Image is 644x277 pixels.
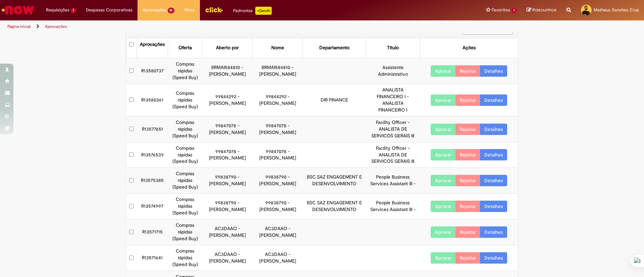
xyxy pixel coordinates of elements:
td: 99847078 - [PERSON_NAME] [202,116,253,142]
a: Detalhes [480,65,507,77]
td: Compras rápidas (Speed Buy) [168,245,202,271]
button: Aprovar [431,65,456,77]
a: Detalhes [480,175,507,186]
td: 99844292 - [PERSON_NAME] [202,84,253,116]
img: click_logo_yellow_360x200.png [205,5,223,15]
td: Compras rápidas (Speed Buy) [168,194,202,219]
td: R13575385 [137,168,168,194]
td: DIR FINANCE [303,84,366,116]
div: Padroniza [233,7,272,15]
ul: Trilhas de página [5,20,424,33]
button: Aprovar [431,201,456,212]
a: Aprovações [45,24,67,29]
button: Aprovar [431,94,456,106]
span: Rascunhos [532,7,556,13]
div: Nome [271,45,284,51]
button: Rejeitar [455,124,480,135]
td: Compras rápidas (Speed Buy) [168,116,202,142]
span: Aprovações [143,7,166,13]
td: BRMAI584810 - [PERSON_NAME] [253,58,303,84]
td: ANALISTA FINANCEIRO I - ANALISTA FINANCEIRO I [366,84,420,116]
a: Rascunhos [527,7,556,13]
div: Departamento [319,45,350,51]
td: 99844292 - [PERSON_NAME] [253,84,303,116]
td: R13580737 [137,58,168,84]
td: Assistente Administrativo [366,58,420,84]
td: Compras rápidas (Speed Buy) [168,58,202,84]
button: Rejeitar [455,201,480,212]
td: R13571715 [137,219,168,245]
div: Aprovações [140,41,165,48]
td: 99838790 - [PERSON_NAME] [202,194,253,219]
a: Detalhes [480,124,507,135]
td: Compras rápidas (Speed Buy) [168,84,202,116]
a: Página inicial [7,24,31,29]
div: Título [387,45,399,51]
button: Aprovar [431,149,456,160]
td: AC3DAAO - [PERSON_NAME] [202,219,253,245]
td: R13580361 [137,84,168,116]
td: People Business Services Assistant III - [366,168,420,194]
td: R13577651 [137,116,168,142]
a: Detalhes [480,149,507,160]
td: Compras rápidas (Speed Buy) [168,219,202,245]
button: Aprovar [431,124,456,135]
span: 1 [71,8,76,13]
div: Aberto por [216,45,239,51]
a: Detalhes [480,252,507,264]
td: 99838790 - [PERSON_NAME] [253,194,303,219]
td: R13571641 [137,245,168,271]
td: AC3DAAO - [PERSON_NAME] [253,219,303,245]
td: Facility Officer - ANALISTA DE SERVICOS GERAIS III [366,142,420,168]
button: Aprovar [431,226,456,238]
td: 99838790 - [PERSON_NAME] [202,168,253,194]
img: ServiceNow [1,3,35,17]
td: Facility Officer - ANALISTA DE SERVICOS GERAIS III [366,116,420,142]
div: Ações [463,45,476,51]
button: Rejeitar [455,252,480,264]
span: Matheus Sanches Cruz [594,7,639,13]
span: 1 [512,8,517,13]
a: Detalhes [480,94,507,106]
p: +GenAi [255,7,272,15]
a: Detalhes [480,226,507,238]
td: BRMAI584810 - [PERSON_NAME] [202,58,253,84]
th: Aprovações [137,38,168,58]
button: Aprovar [431,175,456,186]
td: 99847078 - [PERSON_NAME] [253,116,303,142]
button: Aprovar [431,252,456,264]
td: Compras rápidas (Speed Buy) [168,142,202,168]
button: Rejeitar [455,175,480,186]
button: Rejeitar [455,149,480,160]
td: 99847078 - [PERSON_NAME] [202,142,253,168]
td: R13574997 [137,194,168,219]
td: BSC SAZ ENGAGEMENT E DESENVOLVIMENTO [303,168,366,194]
td: 99838790 - [PERSON_NAME] [253,168,303,194]
button: Rejeitar [455,226,480,238]
a: Detalhes [480,201,507,212]
span: Favoritos [492,7,510,13]
td: AC3DAAO - [PERSON_NAME] [253,245,303,271]
span: Despesas Corporativas [86,7,132,13]
span: More [184,7,195,13]
td: R13576539 [137,142,168,168]
span: Requisições [46,7,69,13]
td: BSC SAZ ENGAGEMENT E DESENVOLVIMENTO [303,194,366,219]
td: Compras rápidas (Speed Buy) [168,168,202,194]
td: AC3DAAO - [PERSON_NAME] [202,245,253,271]
td: People Business Services Assistant III - [366,194,420,219]
div: Oferta [178,45,192,51]
td: 99847078 - [PERSON_NAME] [253,142,303,168]
button: Rejeitar [455,65,480,77]
button: Rejeitar [455,94,480,106]
span: 10 [168,8,175,13]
